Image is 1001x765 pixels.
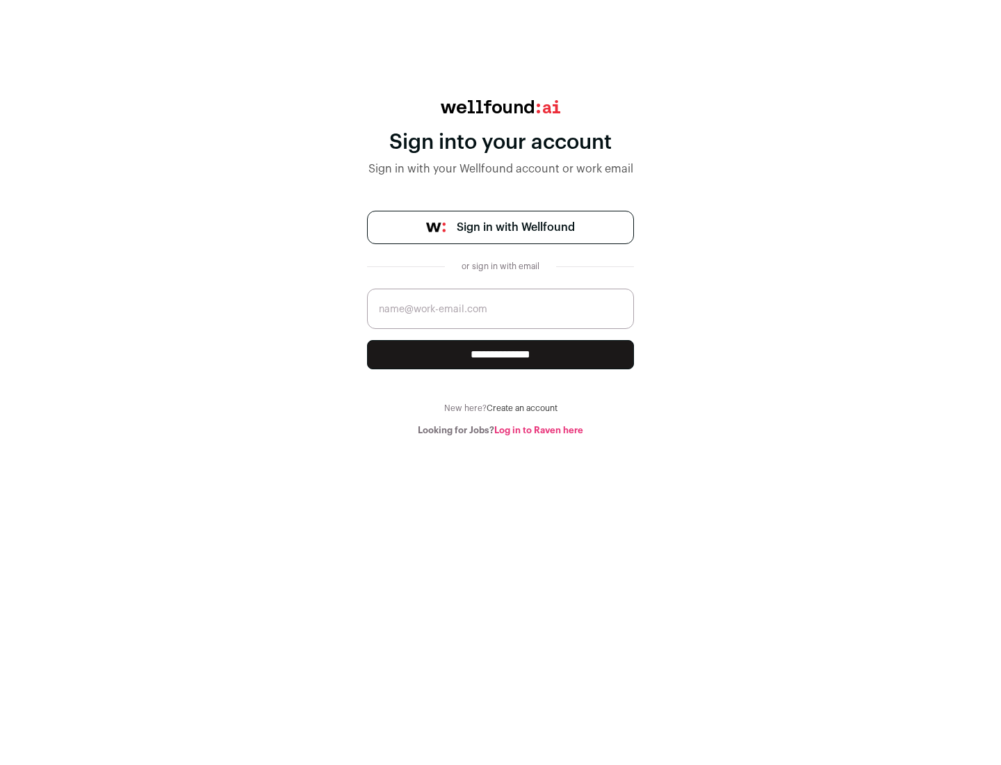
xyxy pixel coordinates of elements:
[367,289,634,329] input: name@work-email.com
[441,100,560,113] img: wellfound:ai
[367,425,634,436] div: Looking for Jobs?
[456,261,545,272] div: or sign in with email
[367,403,634,414] div: New here?
[367,161,634,177] div: Sign in with your Wellfound account or work email
[367,130,634,155] div: Sign into your account
[494,426,583,435] a: Log in to Raven here
[367,211,634,244] a: Sign in with Wellfound
[426,223,446,232] img: wellfound-symbol-flush-black-fb3c872781a75f747ccb3a119075da62bfe97bd399995f84a933054e44a575c4.png
[487,404,558,412] a: Create an account
[457,219,575,236] span: Sign in with Wellfound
